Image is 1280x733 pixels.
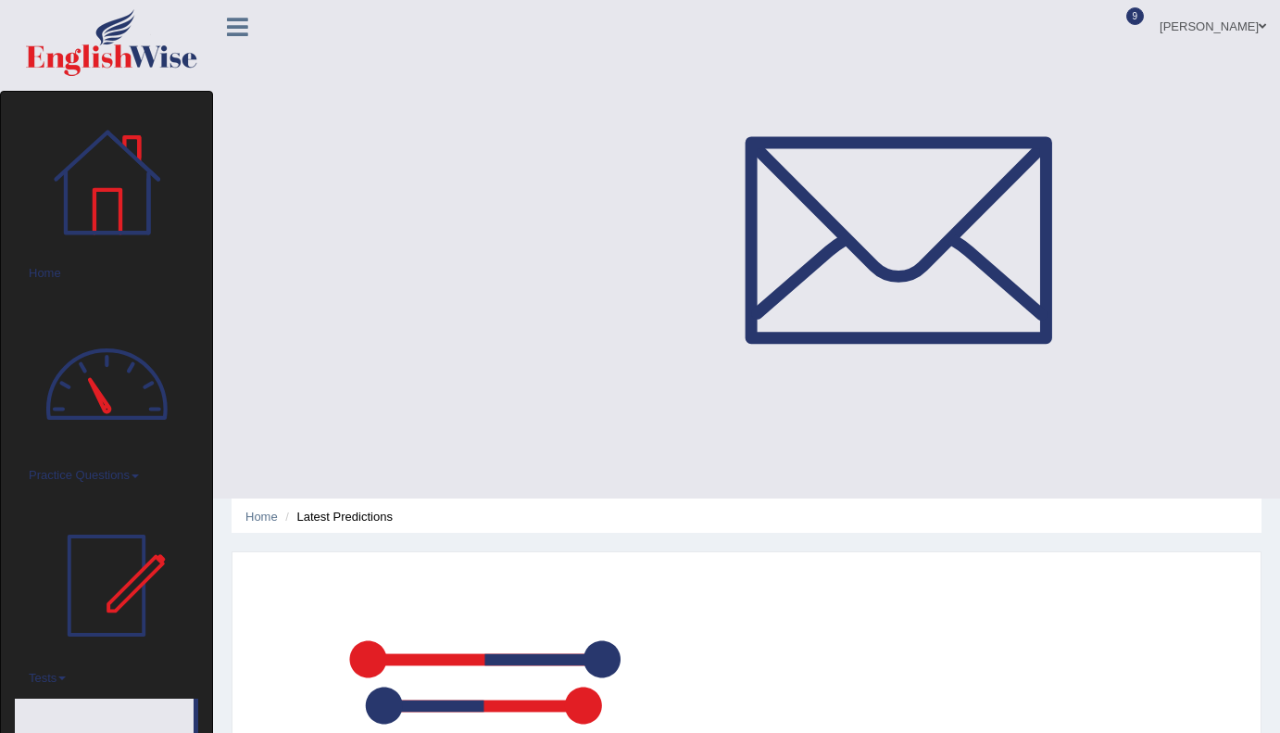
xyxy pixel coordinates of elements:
[245,510,278,524] a: Home
[1126,7,1145,25] span: 9
[15,294,198,490] a: Practice Questions
[15,92,198,288] a: Home
[281,508,393,525] li: Latest Predictions
[15,496,198,692] a: Tests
